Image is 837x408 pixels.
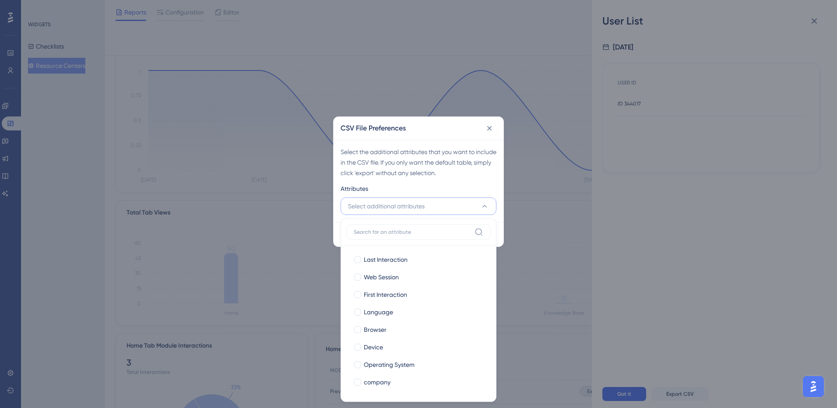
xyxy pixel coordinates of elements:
span: Last Interaction [364,254,408,265]
span: Email [364,394,379,405]
input: Search for an attribute [354,229,471,236]
span: Web Session [364,272,399,282]
span: Device [364,342,383,352]
span: Select additional attributes [348,201,425,211]
iframe: UserGuiding AI Assistant Launcher [800,373,826,400]
span: Browser [364,324,387,335]
span: Attributes [341,183,368,194]
h2: CSV File Preferences [341,123,406,134]
div: Select the additional attributes that you want to include in the CSV file. If you only want the d... [341,147,496,178]
span: company [364,377,390,387]
span: Language [364,307,393,317]
span: Operating System [364,359,415,370]
span: First Interaction [364,289,407,300]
